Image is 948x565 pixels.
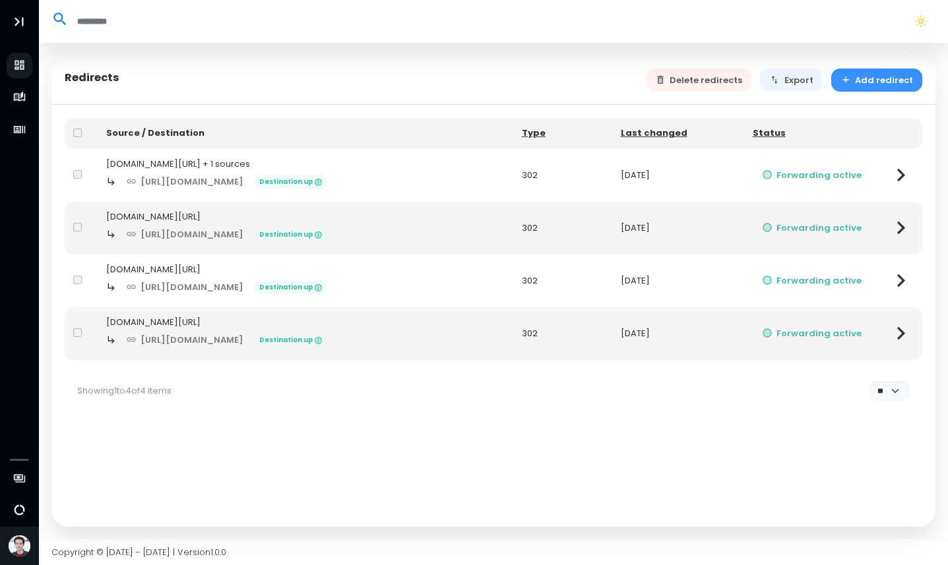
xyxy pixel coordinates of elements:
[106,210,505,223] div: [DOMAIN_NAME][URL]
[117,276,253,299] a: [URL][DOMAIN_NAME]
[753,216,871,239] button: Forwarding active
[255,334,327,347] span: Destination up
[513,118,612,149] th: Type
[117,170,253,193] a: [URL][DOMAIN_NAME]
[513,202,612,254] td: 302
[753,322,871,345] button: Forwarding active
[612,202,744,254] td: [DATE]
[831,69,923,92] button: Add redirect
[106,158,505,171] div: [DOMAIN_NAME][URL] + 1 sources
[753,164,871,187] button: Forwarding active
[753,269,871,292] button: Forwarding active
[117,328,253,351] a: [URL][DOMAIN_NAME]
[106,316,505,329] div: [DOMAIN_NAME][URL]
[513,307,612,360] td: 302
[612,118,744,149] th: Last changed
[65,71,119,84] h5: Redirects
[869,381,909,400] select: Per
[9,535,30,557] img: Avatar
[77,384,172,397] span: Showing 1 to 4 of 4 items
[51,546,226,558] span: Copyright © [DATE] - [DATE] | Version 1.0.0
[255,175,327,189] span: Destination up
[7,9,32,34] button: Toggle Aside
[98,118,513,149] th: Source / Destination
[117,223,253,246] a: [URL][DOMAIN_NAME]
[513,149,612,202] td: 302
[744,118,880,149] th: Status
[106,263,505,276] div: [DOMAIN_NAME][URL]
[513,254,612,307] td: 302
[255,228,327,241] span: Destination up
[612,254,744,307] td: [DATE]
[612,307,744,360] td: [DATE]
[255,281,327,294] span: Destination up
[612,149,744,202] td: [DATE]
